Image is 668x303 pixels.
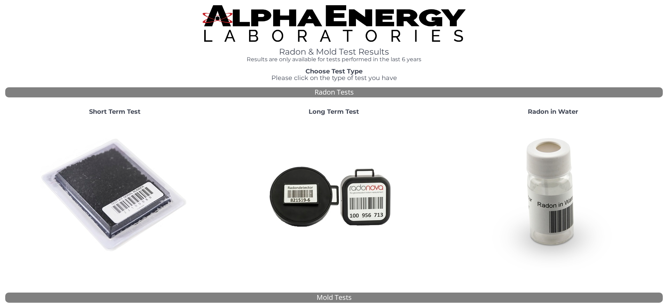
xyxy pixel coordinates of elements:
[305,67,363,75] strong: Choose Test Type
[202,5,466,42] img: TightCrop.jpg
[259,121,409,270] img: Radtrak2vsRadtrak3.jpg
[5,87,663,97] div: Radon Tests
[528,108,578,115] strong: Radon in Water
[202,47,466,56] h1: Radon & Mold Test Results
[89,108,141,115] strong: Short Term Test
[271,74,397,82] span: Please click on the type of test you have
[40,121,190,270] img: ShortTerm.jpg
[202,56,466,63] h4: Results are only available for tests performed in the last 6 years
[478,121,628,270] img: RadoninWater.jpg
[309,108,359,115] strong: Long Term Test
[5,293,663,303] div: Mold Tests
